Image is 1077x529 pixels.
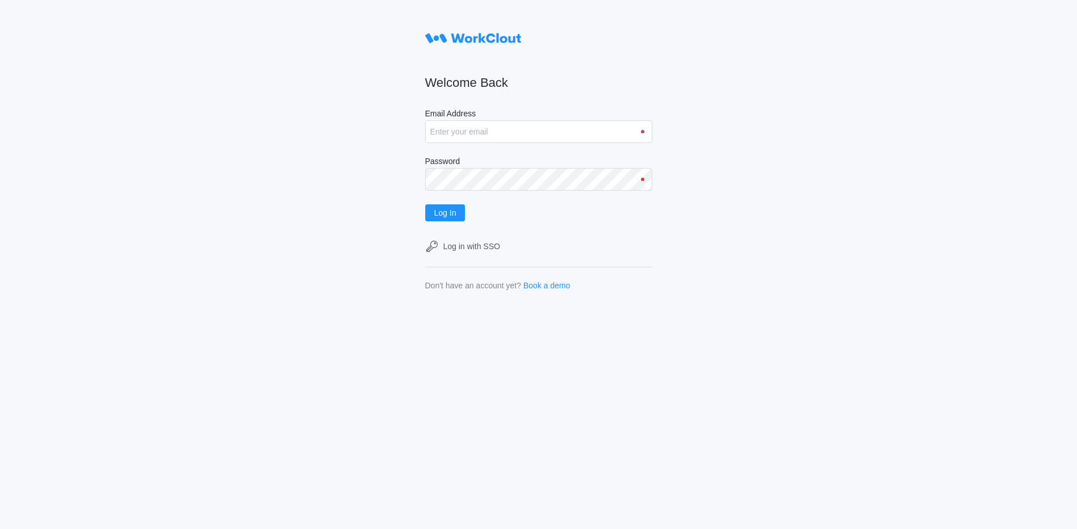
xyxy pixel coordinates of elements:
[434,209,456,217] span: Log In
[425,240,652,253] a: Log in with SSO
[523,281,571,290] a: Book a demo
[425,204,466,221] button: Log In
[425,75,652,91] h2: Welcome Back
[425,281,521,290] div: Don't have an account yet?
[443,242,500,251] div: Log in with SSO
[425,120,652,143] input: Enter your email
[425,157,652,168] label: Password
[425,109,652,120] label: Email Address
